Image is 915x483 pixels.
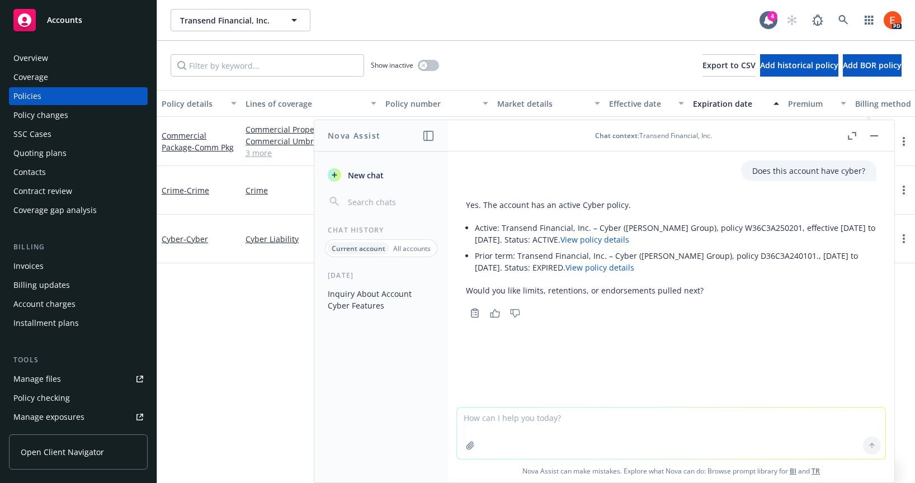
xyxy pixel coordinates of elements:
[180,15,277,26] span: Transend Financial, Inc.
[385,98,476,110] div: Policy number
[466,199,876,211] p: Yes. The account has an active Cyber policy.
[475,248,876,276] li: Prior term: Transend Financial, Inc. – Cyber ([PERSON_NAME] Group), policy D36C3A240101., [DATE] ...
[470,308,480,318] svg: Copy to clipboard
[246,98,364,110] div: Lines of coverage
[47,16,82,25] span: Accounts
[784,90,851,117] button: Premium
[171,54,364,77] input: Filter by keyword...
[246,184,376,196] a: Crime
[9,163,148,181] a: Contacts
[13,370,61,388] div: Manage files
[9,389,148,407] a: Policy checking
[9,125,148,143] a: SSC Cases
[246,124,376,135] a: Commercial Property
[246,233,376,245] a: Cyber Liability
[157,90,241,117] button: Policy details
[192,142,234,153] span: - Comm Pkg
[466,285,876,296] p: Would you like limits, retentions, or endorsements pulled next?
[609,98,672,110] div: Effective date
[781,9,803,31] a: Start snowing
[702,54,756,77] button: Export to CSV
[13,257,44,275] div: Invoices
[9,144,148,162] a: Quoting plans
[475,220,876,248] li: Active: Transend Financial, Inc. – Cyber ([PERSON_NAME] Group), policy W36C3A250201, effective [D...
[506,305,524,321] button: Thumbs down
[9,49,148,67] a: Overview
[9,276,148,294] a: Billing updates
[162,234,208,244] a: Cyber
[9,314,148,332] a: Installment plans
[452,460,890,482] span: Nova Assist can make mistakes. Explore what Nova can do: Browse prompt library for and
[314,225,448,235] div: Chat History
[752,165,865,177] p: Does this account have cyber?
[702,60,756,70] span: Export to CSV
[897,232,911,245] a: more
[693,98,767,110] div: Expiration date
[162,130,234,153] a: Commercial Package
[9,4,148,36] a: Accounts
[812,466,820,476] a: TR
[371,60,413,70] span: Show inactive
[184,185,209,196] span: - Crime
[314,271,448,280] div: [DATE]
[241,90,381,117] button: Lines of coverage
[9,241,148,253] div: Billing
[13,295,76,313] div: Account charges
[162,185,209,196] a: Crime
[332,244,385,253] p: Current account
[13,68,48,86] div: Coverage
[21,446,104,458] span: Open Client Navigator
[760,60,838,70] span: Add historical policy
[13,125,51,143] div: SSC Cases
[497,98,588,110] div: Market details
[13,389,70,407] div: Policy checking
[171,9,310,31] button: Transend Financial, Inc.
[897,135,911,148] a: more
[13,87,41,105] div: Policies
[323,285,439,315] button: Inquiry About Account Cyber Features
[806,9,829,31] a: Report a Bug
[9,182,148,200] a: Contract review
[393,244,431,253] p: All accounts
[832,9,855,31] a: Search
[788,98,834,110] div: Premium
[560,234,629,245] a: View policy details
[13,182,72,200] div: Contract review
[13,106,68,124] div: Policy changes
[843,60,902,70] span: Add BOR policy
[884,11,902,29] img: photo
[688,90,784,117] button: Expiration date
[9,87,148,105] a: Policies
[595,131,638,140] span: Chat context
[9,370,148,388] a: Manage files
[790,466,796,476] a: BI
[13,49,48,67] div: Overview
[183,234,208,244] span: - Cyber
[9,295,148,313] a: Account charges
[13,408,84,426] div: Manage exposures
[9,257,148,275] a: Invoices
[381,90,493,117] button: Policy number
[246,147,376,159] a: 3 more
[13,163,46,181] div: Contacts
[767,11,777,21] div: 4
[13,201,97,219] div: Coverage gap analysis
[162,98,224,110] div: Policy details
[328,130,380,141] h1: Nova Assist
[843,54,902,77] button: Add BOR policy
[323,165,439,185] button: New chat
[346,194,435,210] input: Search chats
[493,90,605,117] button: Market details
[9,201,148,219] a: Coverage gap analysis
[595,131,712,140] div: : Transend Financial, Inc.
[858,9,880,31] a: Switch app
[9,354,148,366] div: Tools
[9,408,148,426] a: Manage exposures
[9,106,148,124] a: Policy changes
[13,276,70,294] div: Billing updates
[13,144,67,162] div: Quoting plans
[565,262,634,273] a: View policy details
[605,90,688,117] button: Effective date
[897,183,911,197] a: more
